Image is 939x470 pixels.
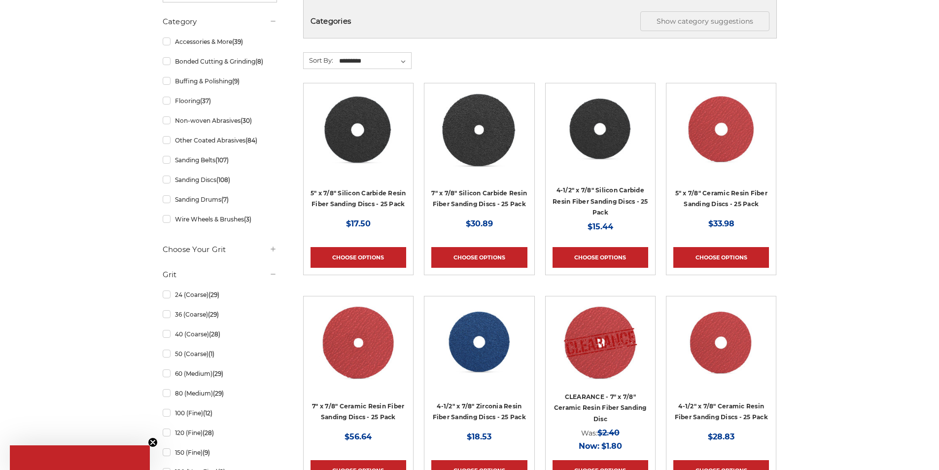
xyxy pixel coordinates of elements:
[319,90,398,169] img: 5 Inch Silicon Carbide Resin Fiber Disc
[431,189,527,208] a: 7" x 7/8" Silicon Carbide Resin Fiber Sanding Discs - 25 Pack
[553,303,648,399] a: CLEARANCE - 7" x 7/8" Ceramic Resin Fiber Sanding Disc
[708,432,734,441] span: $28.83
[311,189,406,208] a: 5" x 7/8" Silicon Carbide Resin Fiber Sanding Discs - 25 Pack
[163,345,277,362] a: 50 (Coarse)(1)
[216,176,230,183] span: (108)
[312,402,404,421] a: 7" x 7/8" Ceramic Resin Fiber Sanding Discs - 25 Pack
[209,330,220,338] span: (28)
[553,90,648,186] a: 4.5 Inch Silicon Carbide Resin Fiber Discs
[209,350,214,358] span: (1)
[431,303,527,399] a: 4-1/2" zirc resin fiber disc
[163,444,277,461] a: 150 (Fine)(9)
[588,222,613,231] span: $15.44
[232,38,243,45] span: (39)
[215,156,229,164] span: (107)
[440,303,519,382] img: 4-1/2" zirc resin fiber disc
[579,441,599,451] span: Now:
[560,90,640,169] img: 4.5 Inch Silicon Carbide Resin Fiber Discs
[213,390,224,397] span: (29)
[200,97,211,105] span: (37)
[163,171,277,188] a: Sanding Discs(108)
[244,216,251,223] span: (3)
[467,432,491,441] span: $18.53
[163,53,277,70] a: Bonded Cutting & Grinding(8)
[212,370,223,377] span: (29)
[673,303,769,399] a: 4-1/2" ceramic resin fiber disc
[554,393,647,423] a: CLEARANCE - 7" x 7/8" Ceramic Resin Fiber Sanding Disc
[163,92,277,109] a: Flooring(37)
[553,186,648,216] a: 4-1/2" x 7/8" Silicon Carbide Resin Fiber Sanding Discs - 25 Pack
[311,247,406,268] a: Choose Options
[208,311,219,318] span: (29)
[673,247,769,268] a: Choose Options
[431,90,527,186] a: 7 Inch Silicon Carbide Resin Fiber Disc
[232,77,240,85] span: (9)
[433,402,526,421] a: 4-1/2" x 7/8" Zirconia Resin Fiber Sanding Discs - 25 Pack
[553,247,648,268] a: Choose Options
[163,365,277,382] a: 60 (Medium)(29)
[203,449,210,456] span: (9)
[163,244,277,255] h5: Choose Your Grit
[675,402,768,421] a: 4-1/2" x 7/8" Ceramic Resin Fiber Sanding Discs - 25 Pack
[163,16,277,28] h5: Category
[163,269,277,281] h5: Grit
[431,247,527,268] a: Choose Options
[675,189,767,208] a: 5" x 7/8" Ceramic Resin Fiber Sanding Discs - 25 Pack
[345,432,372,441] span: $56.64
[241,117,252,124] span: (30)
[163,151,277,169] a: Sanding Belts(107)
[163,404,277,422] a: 100 (Fine)(12)
[221,196,229,203] span: (7)
[319,303,398,382] img: 7 inch ceramic resin fiber disc
[148,437,158,447] button: Close teaser
[440,90,519,169] img: 7 Inch Silicon Carbide Resin Fiber Disc
[163,385,277,402] a: 80 (Medium)(29)
[682,90,761,169] img: 5" x 7/8" Ceramic Resin Fibre Disc
[338,54,411,69] select: Sort By:
[163,211,277,228] a: Wire Wheels & Brushes(3)
[203,429,214,436] span: (28)
[163,191,277,208] a: Sanding Drums(7)
[163,112,277,129] a: Non-woven Abrasives(30)
[311,303,406,399] a: 7 inch ceramic resin fiber disc
[681,303,761,382] img: 4-1/2" ceramic resin fiber disc
[203,409,212,417] span: (12)
[163,424,277,441] a: 120 (Fine)(28)
[311,90,406,186] a: 5 Inch Silicon Carbide Resin Fiber Disc
[163,306,277,323] a: 36 (Coarse)(29)
[561,303,640,382] img: CLEARANCE - 7" x 7/8" Ceramic Resin Fiber Sanding Disc
[597,428,620,437] span: $2.40
[209,291,219,298] span: (29)
[346,219,371,228] span: $17.50
[163,72,277,90] a: Buffing & Polishing(9)
[163,33,277,50] a: Accessories & More(39)
[673,90,769,186] a: 5" x 7/8" Ceramic Resin Fibre Disc
[601,441,622,451] span: $1.80
[311,11,769,31] h5: Categories
[255,58,263,65] span: (8)
[163,325,277,343] a: 40 (Coarse)(28)
[708,219,734,228] span: $33.98
[466,219,493,228] span: $30.89
[163,286,277,303] a: 24 (Coarse)(29)
[304,53,333,68] label: Sort By:
[245,137,257,144] span: (84)
[553,426,648,439] div: Was:
[10,445,150,470] div: Close teaser
[640,11,769,31] button: Show category suggestions
[163,132,277,149] a: Other Coated Abrasives(84)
